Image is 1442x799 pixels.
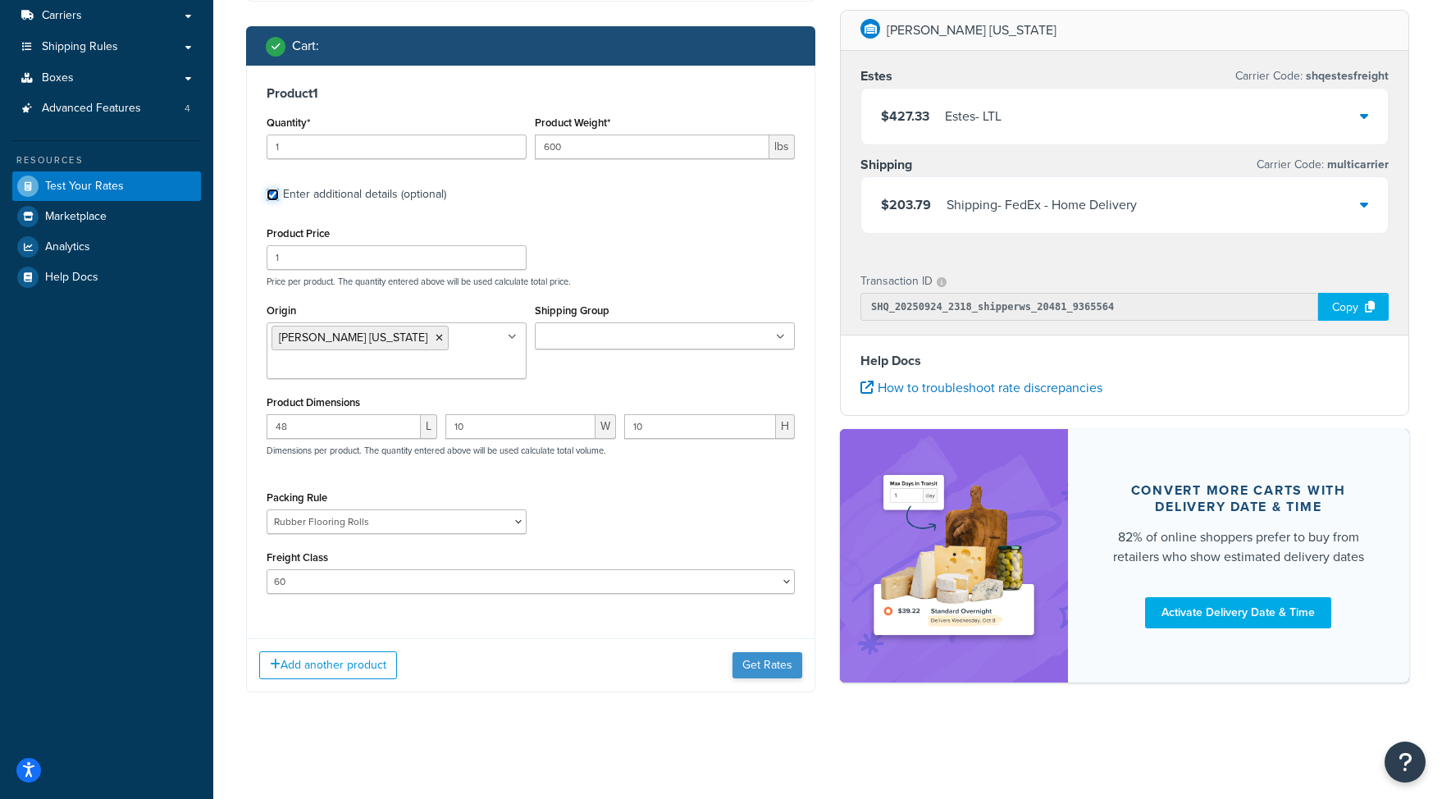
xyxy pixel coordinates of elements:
p: Carrier Code: [1235,65,1389,88]
p: Dimensions per product. The quantity entered above will be used calculate total volume. [262,445,606,456]
input: Enter additional details (optional) [267,189,279,201]
span: Carriers [42,9,82,23]
a: Boxes [12,63,201,94]
span: $427.33 [881,107,929,126]
span: 4 [185,102,190,116]
a: Analytics [12,232,201,262]
label: Product Price [267,227,330,240]
label: Product Dimensions [267,396,360,409]
button: Get Rates [732,652,802,678]
span: Boxes [42,71,74,85]
div: Enter additional details (optional) [283,183,446,206]
span: shqestesfreight [1303,67,1389,84]
p: Transaction ID [860,270,933,293]
span: Advanced Features [42,102,141,116]
input: 0 [267,135,527,159]
input: 0.00 [535,135,769,159]
li: Advanced Features [12,94,201,124]
label: Product Weight* [535,116,610,129]
p: [PERSON_NAME] [US_STATE] [887,19,1056,42]
h3: Shipping [860,157,912,173]
label: Origin [267,304,296,317]
button: Add another product [259,651,397,679]
label: Quantity* [267,116,310,129]
p: Carrier Code: [1257,153,1389,176]
a: Shipping Rules [12,32,201,62]
p: Price per product. The quantity entered above will be used calculate total price. [262,276,799,287]
div: Estes - LTL [945,105,1002,128]
div: Shipping - FedEx - Home Delivery [947,194,1137,217]
span: L [421,414,437,439]
h2: Cart : [292,39,319,53]
span: Shipping Rules [42,40,118,54]
button: Open Resource Center [1385,742,1426,783]
span: Test Your Rates [45,180,124,194]
span: $203.79 [881,195,931,214]
h4: Help Docs [860,351,1389,371]
div: 82% of online shoppers prefer to buy from retailers who show estimated delivery dates [1107,527,1370,567]
div: Resources [12,153,201,167]
h3: Estes [860,68,892,84]
a: Activate Delivery Date & Time [1145,597,1331,628]
a: Help Docs [12,263,201,292]
label: Shipping Group [535,304,609,317]
img: feature-image-ddt-36eae7f7280da8017bfb280eaccd9c446f90b1fe08728e4019434db127062ab4.png [865,454,1043,657]
span: [PERSON_NAME] [US_STATE] [279,329,427,346]
div: Convert more carts with delivery date & time [1107,482,1370,515]
span: Analytics [45,240,90,254]
a: Carriers [12,1,201,31]
a: How to troubleshoot rate discrepancies [860,378,1102,397]
span: H [776,414,795,439]
label: Freight Class [267,551,328,564]
span: lbs [769,135,795,159]
label: Packing Rule [267,491,327,504]
h3: Product 1 [267,85,795,102]
span: multicarrier [1324,156,1389,173]
a: Test Your Rates [12,171,201,201]
a: Advanced Features4 [12,94,201,124]
a: Marketplace [12,202,201,231]
div: Copy [1318,293,1389,321]
span: Help Docs [45,271,98,285]
span: W [596,414,616,439]
span: Marketplace [45,210,107,224]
